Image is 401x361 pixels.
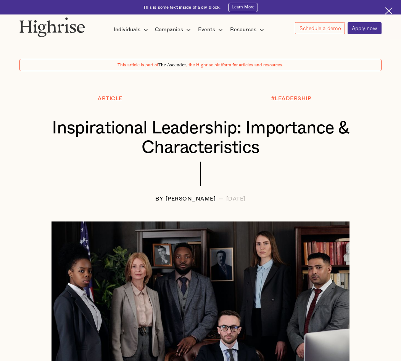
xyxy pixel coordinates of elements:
[143,5,221,10] div: This is some text inside of a div block.
[385,7,392,14] img: Cross icon
[198,25,215,34] div: Events
[230,25,256,34] div: Resources
[158,61,186,66] span: The Ascender
[35,119,366,157] h1: Inspirational Leadership: Importance & Characteristics
[114,25,140,34] div: Individuals
[155,196,163,202] div: BY
[155,25,183,34] div: Companies
[226,196,246,202] div: [DATE]
[198,25,225,34] div: Events
[166,196,216,202] div: [PERSON_NAME]
[98,96,122,102] div: Article
[114,25,150,34] div: Individuals
[230,25,266,34] div: Resources
[218,196,224,202] div: —
[295,22,345,34] a: Schedule a demo
[271,96,311,102] div: #LEADERSHIP
[19,17,85,37] img: Highrise logo
[348,22,382,34] a: Apply now
[155,25,193,34] div: Companies
[228,3,258,12] a: Learn More
[118,63,158,67] span: This article is part of
[186,63,283,67] span: , the Highrise platform for articles and resources.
